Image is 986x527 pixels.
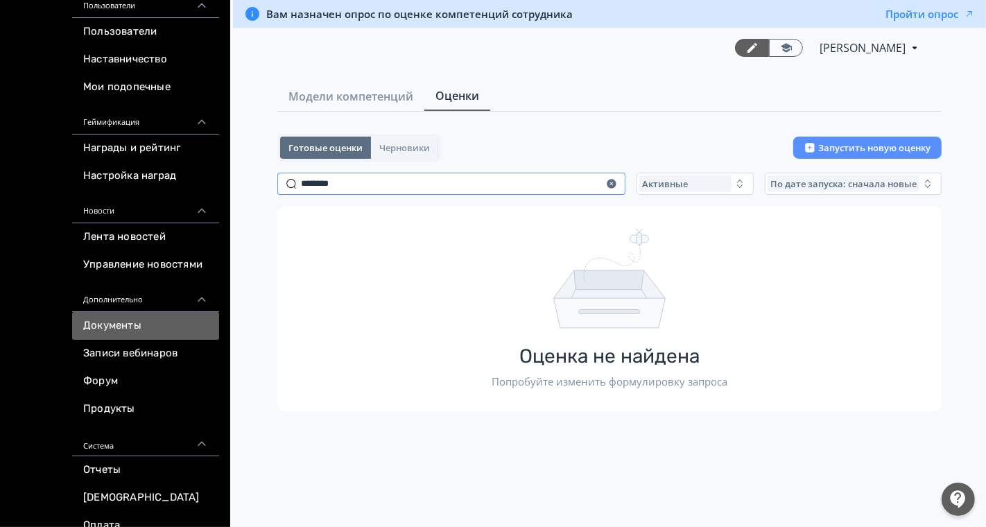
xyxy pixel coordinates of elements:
[770,178,917,189] span: По дате запуска: сначала новые
[642,178,688,189] span: Активные
[765,173,942,195] button: По дате запуска: сначала новые
[637,173,754,195] button: Активные
[288,88,413,105] span: Модели компетенций
[280,137,371,159] button: Готовые оценки
[72,340,219,368] a: Записи вебинаров
[769,39,803,57] a: Переключиться в режим ученика
[72,223,219,251] a: Лента новостей
[72,74,219,101] a: Мои подопечные
[266,7,573,21] span: Вам назначен опрос по оценке компетенций сотрудника
[793,137,942,159] button: Запустить новую оценку
[72,279,219,312] div: Дополнительно
[288,142,363,153] span: Готовые оценки
[519,345,700,368] span: Оценка не найдена
[72,484,219,512] a: [DEMOGRAPHIC_DATA]
[72,423,219,456] div: Система
[72,18,219,46] a: Пользователи
[371,137,438,159] button: Черновики
[72,456,219,484] a: Отчеты
[72,46,219,74] a: Наставничество
[72,251,219,279] a: Управление новостями
[72,190,219,223] div: Новости
[820,40,908,56] span: Светлана Илюхина
[72,395,219,423] a: Продукты
[72,368,219,395] a: Форум
[492,373,727,390] span: Попробуйте изменить формулировку запроса
[72,101,219,135] div: Геймификация
[72,312,219,340] a: Документы
[72,135,219,162] a: Награды и рейтинг
[435,87,479,104] span: Оценки
[72,162,219,190] a: Настройка наград
[885,7,975,21] button: Пройти опрос
[379,142,430,153] span: Черновики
